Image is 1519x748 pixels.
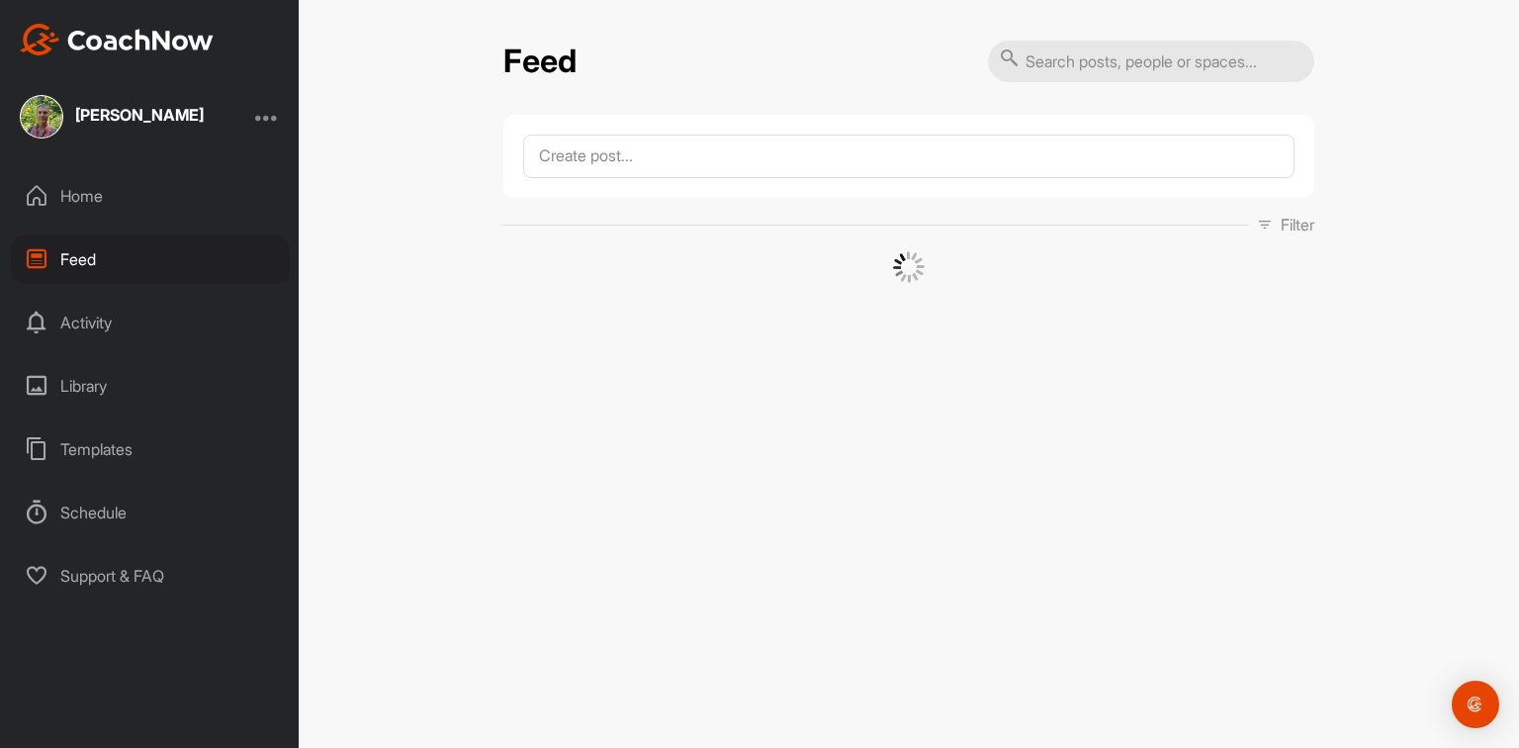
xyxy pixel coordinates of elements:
div: Support & FAQ [11,551,290,601]
input: Search posts, people or spaces... [988,41,1314,82]
img: G6gVgL6ErOh57ABN0eRmCEwV0I4iEi4d8EwaPGI0tHgoAbU4EAHFLEQAh+QQFCgALACwIAA4AGAASAAAEbHDJSesaOCdk+8xg... [893,251,925,283]
h2: Feed [503,43,577,81]
img: square_0d57227ff4e5b3e8594987d7c94b91ce.jpg [20,95,63,139]
p: Filter [1281,213,1314,236]
div: [PERSON_NAME] [75,107,204,123]
div: Schedule [11,488,290,537]
div: Home [11,171,290,221]
div: Templates [11,424,290,474]
div: Activity [11,298,290,347]
img: CoachNow [20,24,214,55]
div: Feed [11,234,290,284]
div: Library [11,361,290,411]
div: Open Intercom Messenger [1452,681,1499,728]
